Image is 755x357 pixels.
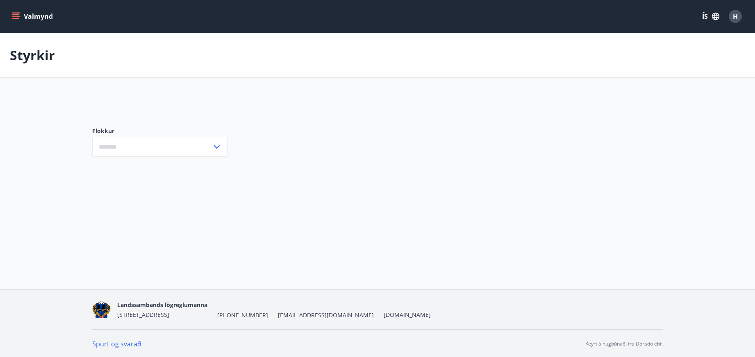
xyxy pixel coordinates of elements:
[698,9,724,24] button: ÍS
[278,311,374,319] span: [EMAIL_ADDRESS][DOMAIN_NAME]
[117,301,207,309] span: Landssambands lögreglumanna
[585,340,663,348] p: Keyrt á hugbúnaði frá Dorado ehf.
[733,12,738,21] span: H
[92,301,111,319] img: 1cqKbADZNYZ4wXUG0EC2JmCwhQh0Y6EN22Kw4FTY.png
[725,7,745,26] button: H
[92,127,227,135] label: Flokkur
[384,311,431,319] a: [DOMAIN_NAME]
[217,311,268,319] span: [PHONE_NUMBER]
[92,339,141,348] a: Spurt og svarað
[10,9,56,24] button: menu
[10,46,55,64] p: Styrkir
[117,311,169,319] span: [STREET_ADDRESS]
